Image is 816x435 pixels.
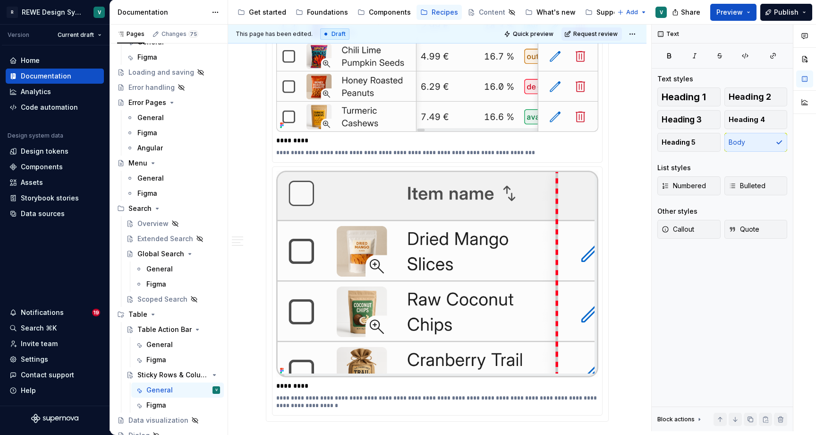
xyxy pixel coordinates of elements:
a: Get started [234,5,290,20]
div: General [146,385,173,395]
a: Assets [6,175,104,190]
div: Get started [249,8,286,17]
div: Figma [137,128,157,138]
button: Callout [657,220,721,239]
div: Error handling [128,83,175,92]
span: Numbered [662,181,706,191]
div: Home [21,56,40,65]
div: General [146,264,173,274]
span: Bulleted [729,181,765,191]
div: R [7,7,18,18]
button: Share [667,4,706,21]
a: Figma [131,352,224,367]
div: Components [21,162,63,172]
div: Figma [137,52,157,62]
div: General [137,174,164,183]
div: Search [128,204,152,213]
a: Support [581,5,626,20]
div: Assets [21,178,43,187]
a: Analytics [6,84,104,99]
div: Documentation [21,71,71,81]
div: REWE Design System [22,8,82,17]
a: Overview [122,216,224,231]
div: Menu [128,158,147,168]
button: Quick preview [501,27,558,41]
div: Documentation [118,8,207,17]
button: Current draft [53,28,106,42]
a: Design tokens [6,144,104,159]
a: Global Search [122,246,224,261]
span: Quote [729,225,759,234]
a: GeneralV [131,383,224,398]
button: Bulleted [724,176,788,195]
div: Data sources [21,209,65,218]
span: Request review [573,30,618,38]
div: Angular [137,143,163,153]
a: Components [6,159,104,174]
span: This page has been edited. [236,30,313,38]
div: Search ⌘K [21,323,57,333]
div: List styles [657,163,691,173]
div: Foundations [307,8,348,17]
span: Quick preview [513,30,553,38]
button: Help [6,383,104,398]
div: Figma [146,279,166,289]
div: Block actions [657,413,703,426]
button: RREWE Design SystemV [2,2,108,22]
div: What's new [536,8,576,17]
div: Overview [137,219,169,228]
a: Menu [113,156,224,171]
a: General [122,171,224,186]
a: Angular [122,140,224,156]
a: General [131,337,224,352]
button: Add [614,6,650,19]
a: Scoped Search [122,292,224,307]
a: Figma [122,186,224,201]
a: Extended Search [122,231,224,246]
div: Notifications [21,308,64,317]
span: Heading 1 [662,92,706,102]
div: Draft [320,28,349,40]
a: Table Action Bar [122,322,224,337]
div: Pages [117,30,144,38]
button: Contact support [6,367,104,383]
div: Figma [146,355,166,365]
span: Heading 5 [662,138,696,147]
button: Heading 2 [724,87,788,106]
div: Analytics [21,87,51,96]
div: Table Action Bar [137,325,192,334]
div: Error Pages [128,98,166,107]
svg: Supernova Logo [31,414,78,423]
div: Design tokens [21,147,68,156]
div: V [660,9,663,16]
a: What's new [521,5,579,20]
a: General [122,110,224,125]
a: Content [464,5,519,20]
div: Table [128,310,147,319]
div: Version [8,31,29,39]
div: Text styles [657,74,693,84]
a: Recipes [416,5,462,20]
div: Data visualization [128,416,188,425]
div: Other styles [657,207,697,216]
a: Documentation [6,69,104,84]
div: Invite team [21,339,58,348]
a: Figma [122,125,224,140]
a: Settings [6,352,104,367]
a: Invite team [6,336,104,351]
a: Data sources [6,206,104,221]
div: V [98,9,101,16]
a: Storybook stories [6,191,104,206]
a: General [131,261,224,277]
span: Current draft [58,31,94,39]
a: Sticky Rows & Columns [122,367,224,383]
div: Help [21,386,36,395]
span: Heading 2 [729,92,771,102]
div: Sticky Rows & Columns [137,370,209,380]
button: Notifications19 [6,305,104,320]
button: Quote [724,220,788,239]
div: Block actions [657,416,695,423]
div: Global Search [137,249,184,259]
button: Request review [561,27,622,41]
